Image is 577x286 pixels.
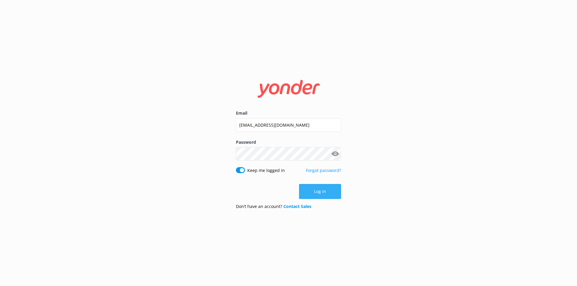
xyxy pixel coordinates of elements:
[236,139,341,146] label: Password
[236,118,341,132] input: user@emailaddress.com
[329,148,341,160] button: Show password
[236,110,341,116] label: Email
[306,167,341,173] a: Forgot password?
[299,184,341,199] button: Log in
[236,203,311,210] p: Don’t have an account?
[247,167,285,174] label: Keep me logged in
[283,203,311,209] a: Contact Sales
